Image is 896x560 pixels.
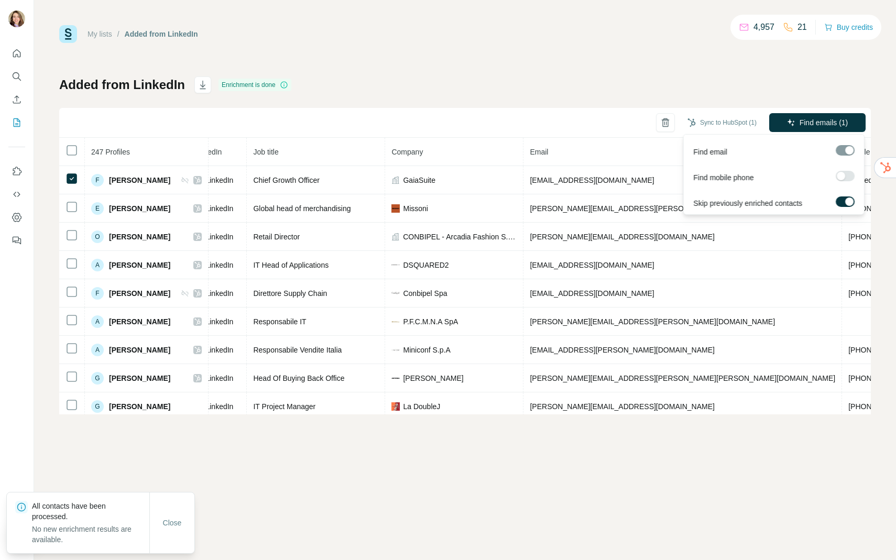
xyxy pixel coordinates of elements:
button: My lists [8,113,25,132]
span: [PERSON_NAME][EMAIL_ADDRESS][DOMAIN_NAME] [530,402,714,411]
span: [EMAIL_ADDRESS][PERSON_NAME][DOMAIN_NAME] [530,346,714,354]
div: G [91,400,104,413]
p: All contacts have been processed. [32,501,149,522]
span: [PERSON_NAME] [109,316,170,327]
span: [PERSON_NAME] [109,345,170,355]
span: IT Head of Applications [253,261,329,269]
div: Enrichment is done [218,79,291,91]
span: [PERSON_NAME] [109,232,170,242]
span: [PERSON_NAME] [109,260,170,270]
span: [PERSON_NAME] [109,203,170,214]
div: A [91,344,104,356]
div: F [91,287,104,300]
span: [PERSON_NAME][EMAIL_ADDRESS][DOMAIN_NAME] [530,233,714,241]
span: Retail Director [253,233,300,241]
span: [PERSON_NAME] [403,373,463,383]
button: Dashboard [8,208,25,227]
span: LinkedIn [205,232,233,242]
span: Close [163,518,182,528]
span: La DoubleJ [403,401,440,412]
span: Email [530,148,548,156]
span: [EMAIL_ADDRESS][DOMAIN_NAME] [530,261,654,269]
span: GaiaSuite [403,175,435,185]
div: Added from LinkedIn [125,29,198,39]
div: F [91,174,104,186]
span: [PERSON_NAME][EMAIL_ADDRESS][PERSON_NAME][DOMAIN_NAME] [530,204,775,213]
span: Direttore Supply Chain [253,289,327,298]
span: Find mobile phone [693,172,753,183]
span: LinkedIn [205,373,233,383]
span: LinkedIn [205,175,233,185]
span: [EMAIL_ADDRESS][DOMAIN_NAME] [530,176,654,184]
p: 21 [797,21,807,34]
div: G [91,372,104,385]
img: company-logo [391,317,400,326]
li: / [117,29,119,39]
span: [PERSON_NAME] [109,288,170,299]
span: Find email [693,147,727,157]
img: company-logo [391,346,400,354]
button: Quick start [8,44,25,63]
span: Responsabile Vendite Italia [253,346,342,354]
p: No new enrichment results are available. [32,524,149,545]
span: CONBIPEL - Arcadia Fashion S.p.A [403,232,517,242]
span: LinkedIn [205,316,233,327]
div: A [91,315,104,328]
span: 247 Profiles [91,148,130,156]
span: [PERSON_NAME][EMAIL_ADDRESS][PERSON_NAME][PERSON_NAME][DOMAIN_NAME] [530,374,835,382]
img: Surfe Logo [59,25,77,43]
button: Buy credits [824,20,873,35]
p: 4,957 [753,21,774,34]
span: Conbipel Spa [403,288,447,299]
span: Chief Growth Officer [253,176,320,184]
span: Find emails (1) [800,117,848,128]
span: Skip previously enriched contacts [693,198,802,208]
span: Global head of merchandising [253,204,351,213]
span: IT Project Manager [253,402,315,411]
span: Company [391,148,423,156]
span: [PERSON_NAME] [109,175,170,185]
img: company-logo [391,402,400,411]
span: LinkedIn [205,260,233,270]
span: [PERSON_NAME][EMAIL_ADDRESS][PERSON_NAME][DOMAIN_NAME] [530,317,775,326]
button: Use Surfe on LinkedIn [8,162,25,181]
button: Feedback [8,231,25,250]
button: Use Surfe API [8,185,25,204]
span: Head Of Buying Back Office [253,374,344,382]
div: E [91,202,104,215]
span: DSQUARED2 [403,260,449,270]
span: LinkedIn [205,401,233,412]
a: My lists [88,30,112,38]
span: Missoni [403,203,428,214]
span: Responsabile IT [253,317,306,326]
button: Search [8,67,25,86]
button: Find emails (1) [769,113,866,132]
button: Enrich CSV [8,90,25,109]
img: company-logo [391,374,400,382]
span: LinkedIn [205,203,233,214]
img: Avatar [8,10,25,27]
span: [EMAIL_ADDRESS][DOMAIN_NAME] [530,289,654,298]
img: company-logo [391,292,400,294]
button: Sync to HubSpot (1) [680,115,764,130]
span: LinkedIn [205,345,233,355]
span: [PERSON_NAME] [109,401,170,412]
span: LinkedIn [205,288,233,299]
span: P.F.C.M.N.A SpA [403,316,458,327]
div: O [91,230,104,243]
span: Miniconf S.p.A [403,345,450,355]
img: company-logo [391,264,400,266]
div: A [91,259,104,271]
h1: Added from LinkedIn [59,76,185,93]
button: Close [156,513,189,532]
span: [PERSON_NAME] [109,373,170,383]
span: Job title [253,148,278,156]
img: company-logo [391,204,400,213]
